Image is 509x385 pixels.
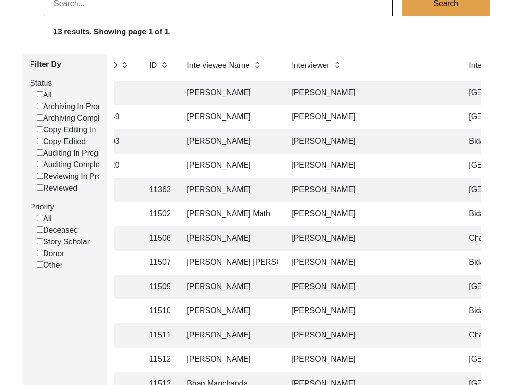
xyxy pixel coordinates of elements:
[143,226,173,251] td: 11506
[37,91,43,97] input: All
[37,159,111,171] label: Auditing Completed
[181,299,278,323] td: [PERSON_NAME]
[37,238,43,244] input: Story Scholar
[37,213,52,225] label: All
[92,129,136,154] td: 13203
[143,202,173,226] td: 11502
[143,323,173,348] td: 11511
[181,178,278,202] td: [PERSON_NAME]
[37,173,43,179] input: Reviewing In Progress
[149,60,157,71] label: ID
[286,348,455,372] td: [PERSON_NAME]
[37,250,43,256] input: Donor
[286,299,455,323] td: [PERSON_NAME]
[253,60,260,70] img: sort-button.png
[181,323,278,348] td: [PERSON_NAME]
[286,202,455,226] td: [PERSON_NAME]
[181,275,278,299] td: [PERSON_NAME]
[143,299,173,323] td: 11510
[37,259,62,271] label: Other
[37,225,78,236] label: Deceased
[121,60,128,70] img: sort-button.png
[37,248,64,259] label: Donor
[37,149,43,156] input: Auditing In Progress
[181,81,278,105] td: [PERSON_NAME]
[181,105,278,129] td: [PERSON_NAME]
[37,161,43,167] input: Auditing Completed
[37,215,43,221] input: All
[181,348,278,372] td: [PERSON_NAME]
[181,202,278,226] td: [PERSON_NAME] Math
[53,26,171,38] label: 13 results. Showing page 1 of 1.
[181,154,278,178] td: [PERSON_NAME]
[286,129,455,154] td: [PERSON_NAME]
[92,154,136,178] td: 13220
[333,60,340,70] img: sort-button.png
[37,226,43,233] input: Deceased
[30,59,99,70] label: Filter By
[286,226,455,251] td: [PERSON_NAME]
[30,78,99,89] label: Status
[37,126,43,132] input: Copy-Editing In Progress
[286,178,455,202] td: [PERSON_NAME]
[37,138,43,144] input: Copy-Edited
[181,226,278,251] td: [PERSON_NAME]
[286,81,455,105] td: [PERSON_NAME]
[286,323,455,348] td: [PERSON_NAME]
[37,236,90,248] label: Story Scholar
[37,103,43,109] input: Archiving In Progress
[37,136,86,147] label: Copy-Edited
[37,101,117,112] label: Archiving In Progress
[37,171,121,182] label: Reviewing In Progress
[37,124,129,136] label: Copy-Editing In Progress
[37,147,113,159] label: Auditing In Progress
[181,129,278,154] td: [PERSON_NAME]
[30,201,99,213] label: Priority
[143,348,173,372] td: 11512
[143,178,173,202] td: 11363
[37,184,43,191] input: Reviewed
[286,105,455,129] td: [PERSON_NAME]
[286,251,455,275] td: [PERSON_NAME]
[37,261,43,268] input: Other
[37,112,115,124] label: Archiving Completed
[187,60,249,71] label: Interviewee Name
[37,114,43,121] input: Archiving Completed
[286,275,455,299] td: [PERSON_NAME]
[92,105,136,129] td: 12949
[143,251,173,275] td: 11507
[161,60,168,70] img: sort-button.png
[143,275,173,299] td: 11509
[37,182,77,194] label: Reviewed
[292,60,329,71] label: Interviewer
[286,154,455,178] td: [PERSON_NAME]
[181,251,278,275] td: [PERSON_NAME] [PERSON_NAME]
[37,89,52,101] label: All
